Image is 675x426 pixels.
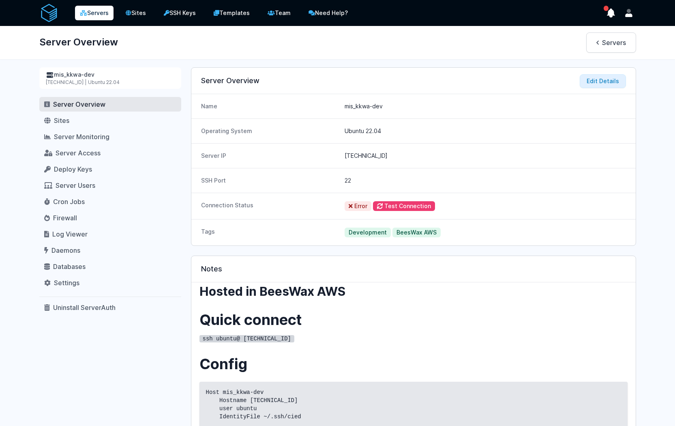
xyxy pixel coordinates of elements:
span: Development [345,228,391,237]
span: Uninstall ServerAuth [53,303,116,312]
dt: Name [201,102,339,110]
a: SSH Keys [158,5,201,21]
button: Test Connection [373,201,435,211]
dd: [TECHNICAL_ID] [345,152,626,160]
dd: 22 [345,176,626,185]
span: Server Overview [53,100,105,108]
span: Error [345,201,371,211]
dt: Server IP [201,152,339,160]
a: Log Viewer [39,227,181,241]
a: Sites [120,5,152,21]
a: Servers [586,32,636,53]
span: Settings [54,279,79,287]
span: Log Viewer [52,230,88,238]
span: Sites [54,116,69,125]
a: Server Overview [39,97,181,112]
code: ssh ubuntu@ [TECHNICAL_ID] [199,335,294,342]
dd: mis_kkwa-dev [345,102,626,110]
h3: Hosted in BeesWax AWS [199,284,628,299]
span: Daemons [51,246,80,254]
dt: Tags [201,228,339,237]
dt: SSH Port [201,176,339,185]
a: Servers [75,6,114,20]
span: Server Monitoring [54,133,109,141]
span: Server Access [56,149,101,157]
a: Team [262,5,296,21]
span: Cron Jobs [53,198,85,206]
h2: Config [199,356,628,372]
button: Edit Details [580,74,626,88]
a: Deploy Keys [39,162,181,176]
h1: Server Overview [39,32,118,52]
dt: Operating System [201,127,339,135]
span: Deploy Keys [54,165,92,173]
h3: Server Overview [201,76,626,86]
h2: Quick connect [199,312,628,328]
span: Server Users [56,181,95,189]
span: Databases [53,262,86,271]
div: mis_kkwa-dev [46,71,175,79]
span: Firewall [53,214,77,222]
div: [TECHNICAL_ID] | Ubuntu 22.04 [46,79,175,86]
a: Sites [39,113,181,128]
a: Server Users [39,178,181,193]
img: serverAuth logo [39,3,59,23]
a: Need Help? [303,5,354,21]
button: User menu [621,6,636,20]
h3: Notes [201,264,626,274]
a: Cron Jobs [39,194,181,209]
dd: Ubuntu 22.04 [345,127,626,135]
a: Firewall [39,211,181,225]
code: Host mis_kkwa-dev Hostname [TECHNICAL_ID] user ubuntu IdentityFile ~/.ssh/cied [206,388,621,421]
span: BeesWax AWS [392,228,441,237]
a: Uninstall ServerAuth [39,300,181,315]
a: Settings [39,275,181,290]
span: has unread notifications [604,6,609,11]
button: show notifications [604,6,618,20]
a: Server Monitoring [39,129,181,144]
dt: Connection Status [201,201,339,211]
a: Databases [39,259,181,274]
a: Daemons [39,243,181,258]
a: Server Access [39,146,181,160]
a: Templates [208,5,255,21]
